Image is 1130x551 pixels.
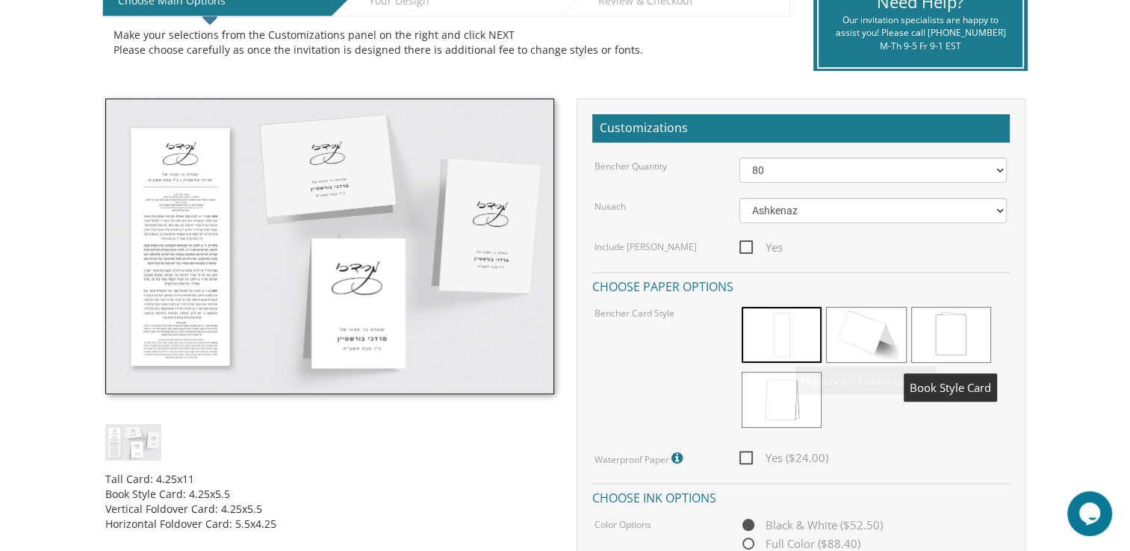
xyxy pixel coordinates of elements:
[592,114,1010,143] h2: Customizations
[739,238,783,257] span: Yes
[830,13,1011,52] div: Our invitation specialists are happy to assist you! Please call [PHONE_NUMBER] M-Th 9-5 Fr 9-1 EST
[114,28,779,57] div: Make your selections from the Customizations panel on the right and click NEXT Please choose care...
[1067,491,1115,536] iframe: chat widget
[595,200,626,213] label: Nusach
[595,518,651,531] label: Color Options
[105,99,554,394] img: cbstyle2.jpg
[105,461,554,532] div: Tall Card: 4.25x11 Book Style Card: 4.25x5.5 Vertical Foldover Card: 4.25x5.5 Horizontal Foldover...
[595,240,697,253] label: Include [PERSON_NAME]
[595,307,674,320] label: Bencher Card Style
[739,449,828,467] span: Yes ($24.00)
[592,483,1010,509] h4: Choose ink options
[105,424,161,461] img: cbstyle2.jpg
[592,272,1010,298] h4: Choose paper options
[595,449,686,468] label: Waterproof Paper
[739,516,883,535] span: Black & White ($52.50)
[595,160,667,172] label: Bencher Quantity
